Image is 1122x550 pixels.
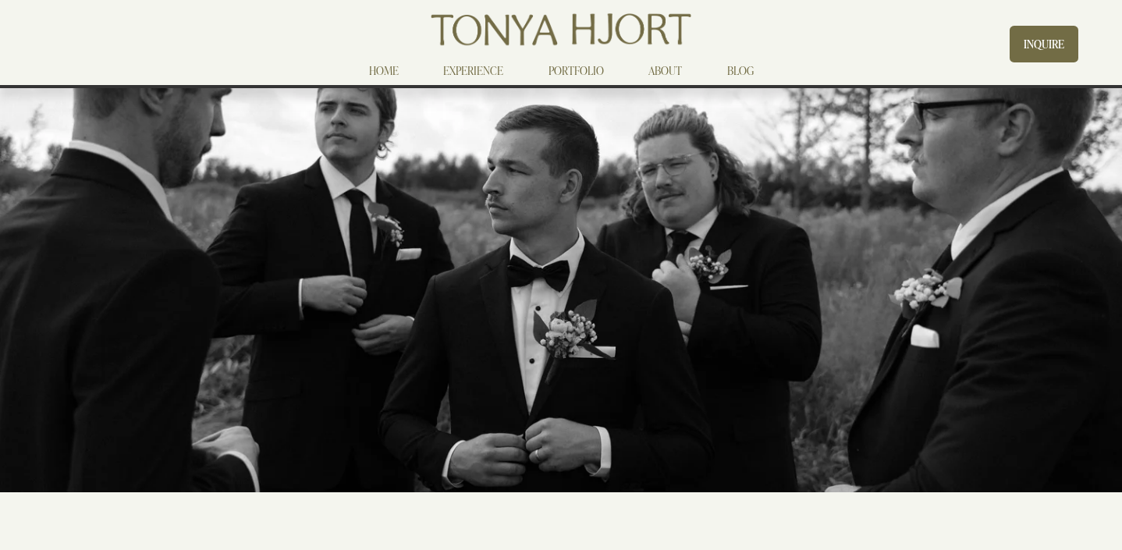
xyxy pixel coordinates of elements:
[428,8,694,51] img: Tonya Hjort
[443,62,503,80] a: EXPERIENCE
[727,62,754,80] a: BLOG
[369,62,399,80] a: HOME
[1010,26,1078,62] a: INQUIRE
[648,62,682,80] a: ABOUT
[549,62,604,80] a: PORTFOLIO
